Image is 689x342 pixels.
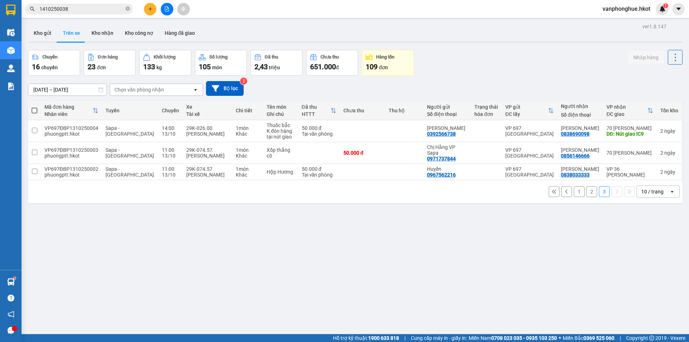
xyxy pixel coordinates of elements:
[660,108,678,113] div: Tồn kho
[603,101,657,120] th: Toggle SortBy
[8,295,14,301] span: question-circle
[659,6,666,12] img: icon-new-feature
[379,65,388,70] span: đơn
[427,172,456,178] div: 0967562216
[154,55,175,60] div: Khối lượng
[427,111,467,117] div: Số điện thoại
[267,147,295,159] div: Xốp thắng cố
[6,5,15,15] img: logo-vxr
[44,153,98,159] div: phuongptt.hkot
[162,125,179,131] div: 14:00
[44,131,98,137] div: phuongptt.hkot
[181,6,186,11] span: aim
[310,62,336,71] span: 651.000
[302,104,331,110] div: Đã thu
[44,147,98,153] div: VP697ĐBP1310250003
[606,111,647,117] div: ĐC giao
[660,169,678,175] div: 2
[561,172,590,178] div: 0838033333
[44,172,98,178] div: phuongptt.hkot
[505,147,554,159] div: VP 697 [GEOGRAPHIC_DATA]
[236,125,259,131] div: 1 món
[8,311,14,318] span: notification
[88,62,95,71] span: 23
[505,104,548,110] div: VP gửi
[583,335,614,341] strong: 0369 525 060
[302,172,336,178] div: Tại văn phòng
[106,166,154,178] span: Sapa - [GEOGRAPHIC_DATA]
[336,65,339,70] span: đ
[302,125,336,131] div: 50.000 đ
[8,327,14,334] span: message
[212,65,222,70] span: món
[389,108,420,113] div: Thu hộ
[620,334,621,342] span: |
[162,147,179,153] div: 11:00
[561,103,599,109] div: Người nhận
[505,111,548,117] div: ĐC lấy
[265,55,278,60] div: Đã thu
[333,334,399,342] span: Hỗ trợ kỹ thuật:
[106,108,155,113] div: Tuyến
[186,166,229,172] div: 29K-074.57
[161,3,173,15] button: file-add
[32,62,40,71] span: 16
[306,50,358,76] button: Chưa thu651.000đ
[427,144,467,156] div: Chị Hằng VP Sapa
[672,3,685,15] button: caret-down
[186,153,229,159] div: [PERSON_NAME]
[628,51,664,64] button: Nhập hàng
[126,6,130,11] span: close-circle
[664,169,675,175] span: ngày
[649,336,654,341] span: copyright
[669,189,675,195] svg: open
[404,334,406,342] span: |
[664,3,667,8] span: 1
[7,83,15,90] img: solution-icon
[599,186,610,197] button: 3
[186,111,229,117] div: Tài xế
[574,186,585,197] button: 1
[39,5,124,13] input: Tìm tên, số ĐT hoặc mã đơn
[186,125,229,131] div: 29K-026.00
[164,6,169,11] span: file-add
[86,24,119,42] button: Kho nhận
[84,50,136,76] button: Đơn hàng23đơn
[298,101,340,120] th: Toggle SortBy
[186,131,229,137] div: [PERSON_NAME]
[642,23,666,31] div: ver 1.8.147
[98,55,118,60] div: Đơn hàng
[427,131,456,137] div: 0392566738
[411,334,467,342] span: Cung cấp máy in - giấy in:
[663,3,668,8] sup: 1
[119,24,159,42] button: Kho công nợ
[606,125,653,131] div: 70 [PERSON_NAME]
[343,150,381,156] div: 50.000 đ
[505,166,554,178] div: VP 697 [GEOGRAPHIC_DATA]
[660,150,678,156] div: 2
[14,277,16,279] sup: 1
[427,104,467,110] div: Người gửi
[114,86,164,93] div: Chọn văn phòng nhận
[559,337,561,339] span: ⚪️
[561,125,599,131] div: Kim Phượng
[606,166,653,178] div: VP 36 [PERSON_NAME]
[236,166,259,172] div: 1 món
[186,172,229,178] div: [PERSON_NAME]
[240,78,247,85] sup: 2
[491,335,557,341] strong: 0708 023 035 - 0935 103 250
[267,169,295,175] div: Hộp Hương
[641,188,664,195] div: 10 / trang
[97,65,106,70] span: đơn
[427,166,467,172] div: Huyền
[302,131,336,137] div: Tại văn phòng
[41,101,102,120] th: Toggle SortBy
[44,111,93,117] div: Nhân viên
[156,65,162,70] span: kg
[675,6,682,12] span: caret-down
[343,108,381,113] div: Chưa thu
[474,111,498,117] div: hóa đơn
[28,84,107,95] input: Select a date range.
[320,55,339,60] div: Chưa thu
[267,128,295,140] div: K đón hàng tại nút giao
